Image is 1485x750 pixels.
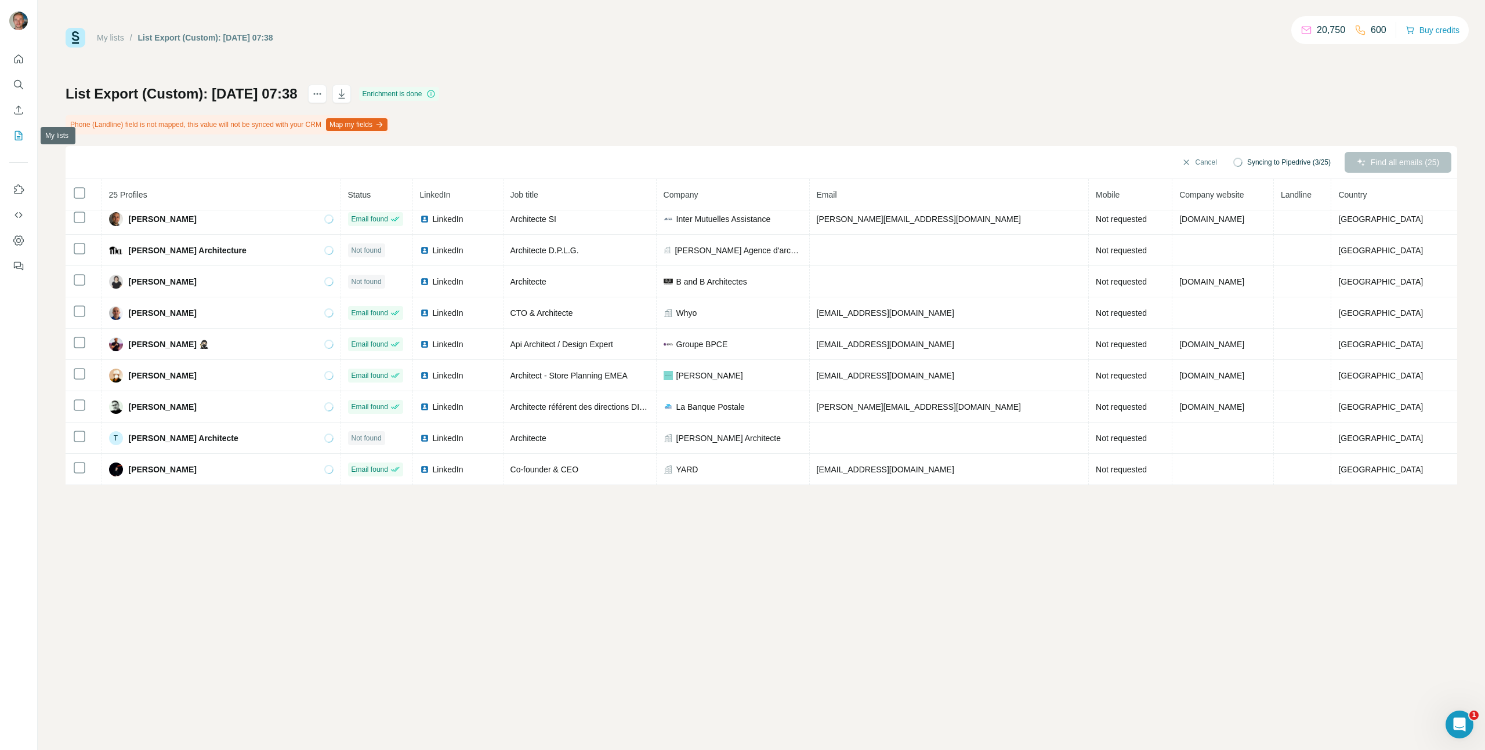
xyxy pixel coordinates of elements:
span: [DOMAIN_NAME] [1179,277,1244,286]
span: Architecte référent des directions DICO & DAI [510,402,675,412]
span: YARD [676,464,698,475]
span: Not requested [1096,308,1147,318]
img: LinkedIn logo [420,277,429,286]
span: [GEOGRAPHIC_DATA] [1338,434,1423,443]
span: Architect - Store Planning EMEA [510,371,628,380]
span: LinkedIn [433,307,463,319]
img: LinkedIn logo [420,465,429,474]
span: [PERSON_NAME] [129,401,197,413]
img: LinkedIn logo [420,340,429,349]
button: Map my fields [326,118,387,131]
img: Surfe Logo [66,28,85,48]
span: Architecte D.P.L.G. [510,246,579,255]
img: company-logo [664,340,673,349]
span: [GEOGRAPHIC_DATA] [1338,246,1423,255]
span: Not requested [1096,214,1147,224]
span: Syncing to Pipedrive (3/25) [1247,157,1331,168]
button: Dashboard [9,230,28,251]
span: 1 [1469,711,1479,720]
span: [DOMAIN_NAME] [1179,402,1244,412]
div: T [109,431,123,445]
img: LinkedIn logo [420,371,429,380]
span: [PERSON_NAME][EMAIL_ADDRESS][DOMAIN_NAME] [817,214,1021,224]
span: [PERSON_NAME] Architecte [129,432,238,444]
span: [GEOGRAPHIC_DATA] [1338,465,1423,474]
img: LinkedIn logo [420,402,429,412]
span: [PERSON_NAME] Architecte [676,432,781,444]
span: [EMAIL_ADDRESS][DOMAIN_NAME] [817,465,954,474]
span: LinkedIn [433,401,463,413]
img: LinkedIn logo [420,308,429,318]
span: Not requested [1096,402,1147,412]
span: LinkedIn [433,213,463,225]
span: LinkedIn [433,464,463,475]
span: Country [1338,190,1367,199]
span: Api Architect / Design Expert [510,340,613,349]
span: Landline [1281,190,1312,199]
span: Whyo [676,307,697,319]
span: LinkedIn [420,190,451,199]
span: Inter Mutuelles Assistance [676,213,771,225]
img: company-logo [664,277,673,286]
span: [PERSON_NAME] [129,307,197,319]
button: Buy credits [1406,22,1459,38]
button: Use Surfe on LinkedIn [9,179,28,200]
span: [GEOGRAPHIC_DATA] [1338,308,1423,318]
span: Company website [1179,190,1244,199]
span: 25 Profiles [109,190,147,199]
span: Not requested [1096,371,1147,380]
a: My lists [97,33,124,42]
span: [PERSON_NAME][EMAIL_ADDRESS][DOMAIN_NAME] [817,402,1021,412]
span: Not found [352,276,382,287]
img: Avatar [109,463,123,476]
span: Not found [352,433,382,443]
img: company-logo [664,214,673,224]
span: [PERSON_NAME] Architecture [129,245,247,256]
span: Not requested [1096,246,1147,255]
span: LinkedIn [433,370,463,381]
button: Cancel [1173,152,1225,173]
img: LinkedIn logo [420,246,429,255]
span: [EMAIL_ADDRESS][DOMAIN_NAME] [817,308,954,318]
img: LinkedIn logo [420,214,429,224]
span: Architecte [510,277,546,286]
img: company-logo [664,371,673,380]
span: Email found [352,214,388,224]
span: Not found [352,245,382,256]
span: Not requested [1096,465,1147,474]
div: Enrichment is done [359,87,440,101]
span: [EMAIL_ADDRESS][DOMAIN_NAME] [817,340,954,349]
span: Job title [510,190,538,199]
span: Not requested [1096,277,1147,286]
span: [DOMAIN_NAME] [1179,371,1244,380]
span: Email [817,190,837,199]
span: Co-founder & CEO [510,465,579,474]
span: Email found [352,308,388,318]
span: B and B Architectes [676,276,747,287]
p: 600 [1371,23,1386,37]
span: [PERSON_NAME] Agence d'architecture [675,245,802,256]
span: [PERSON_NAME] [676,370,743,381]
button: Quick start [9,49,28,70]
img: Avatar [109,400,123,414]
span: Not requested [1096,434,1147,443]
span: [PERSON_NAME] 🥷🏻 [129,338,209,350]
span: Groupe BPCE [676,338,728,350]
span: [GEOGRAPHIC_DATA] [1338,277,1423,286]
span: [GEOGRAPHIC_DATA] [1338,371,1423,380]
span: Architecte [510,434,546,443]
img: Avatar [109,275,123,289]
span: [PERSON_NAME] [129,370,197,381]
span: LinkedIn [433,245,463,256]
span: [GEOGRAPHIC_DATA] [1338,402,1423,412]
span: [GEOGRAPHIC_DATA] [1338,214,1423,224]
button: Enrich CSV [9,100,28,121]
button: My lists [9,125,28,146]
img: Avatar [9,12,28,30]
span: LinkedIn [433,276,463,287]
span: [PERSON_NAME] [129,276,197,287]
img: Avatar [109,369,123,383]
img: Avatar [109,243,123,257]
span: [PERSON_NAME] [129,464,197,475]
iframe: Intercom live chat [1446,711,1473,738]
